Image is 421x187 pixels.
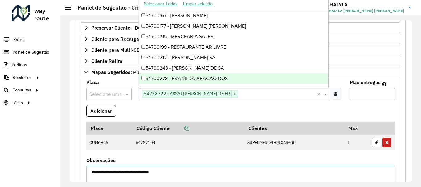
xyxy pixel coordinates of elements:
span: Mapas Sugeridos: Placa-Cliente [91,70,164,75]
td: 54727104 [132,135,244,151]
span: Pedidos [12,62,27,68]
div: 54700278 - EVANILDA ARAGAO DOS [139,73,328,84]
div: 54700248 - [PERSON_NAME] DE SA [139,63,328,73]
td: OUM6H06 [86,135,132,151]
span: Cliente para Multi-CDD/Internalização [91,47,178,52]
button: Adicionar [86,105,116,117]
h3: THALYLA [327,2,404,8]
td: 1 [344,135,369,151]
td: SUPERMERCADOS CASAGR [244,135,344,151]
th: Max [344,122,369,135]
div: 54700199 - RESTAURANTE AR LIVRE [139,42,328,52]
a: Preservar Cliente - Devem ficar no buffer, não roteirizar [81,22,400,33]
em: Máximo de clientes que serão colocados na mesma rota com os clientes informados [382,82,386,87]
div: 54700346 - PAO DE LO COMERCIO D [139,84,328,94]
span: Relatórios [13,74,32,81]
a: Cliente para Multi-CDD/Internalização [81,45,400,55]
div: 54700177 - [PERSON_NAME] [PERSON_NAME] [139,21,328,31]
a: Copiar [170,125,189,131]
a: Mapas Sugeridos: Placa-Cliente [81,67,400,77]
label: Observações [86,157,116,164]
div: 54700167 - [PERSON_NAME] [139,10,328,21]
span: Cliente Retira [91,59,122,63]
span: Clear all [317,90,322,98]
span: Painel [13,36,25,43]
div: 54700212 - [PERSON_NAME] SA [139,52,328,63]
label: Max entregas [350,79,381,86]
h2: Painel de Sugestão - Criar registro [71,4,165,11]
label: Placa [86,79,99,86]
span: 54738722 - ASSAI [PERSON_NAME] DE FR [142,90,231,97]
span: Cliente para Recarga [91,36,139,41]
span: Preservar Cliente - Devem ficar no buffer, não roteirizar [91,25,217,30]
span: × [231,90,238,98]
span: Tático [12,100,23,106]
span: Painel de Sugestão [13,49,49,55]
a: Cliente Retira [81,56,400,66]
span: Consultas [12,87,31,93]
th: Placa [86,122,132,135]
span: THALYLA [PERSON_NAME] [PERSON_NAME] [327,8,404,14]
th: Código Cliente [132,122,244,135]
div: 54700195 - MERCEARIA SALES [139,31,328,42]
a: Cliente para Recarga [81,34,400,44]
th: Clientes [244,122,344,135]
